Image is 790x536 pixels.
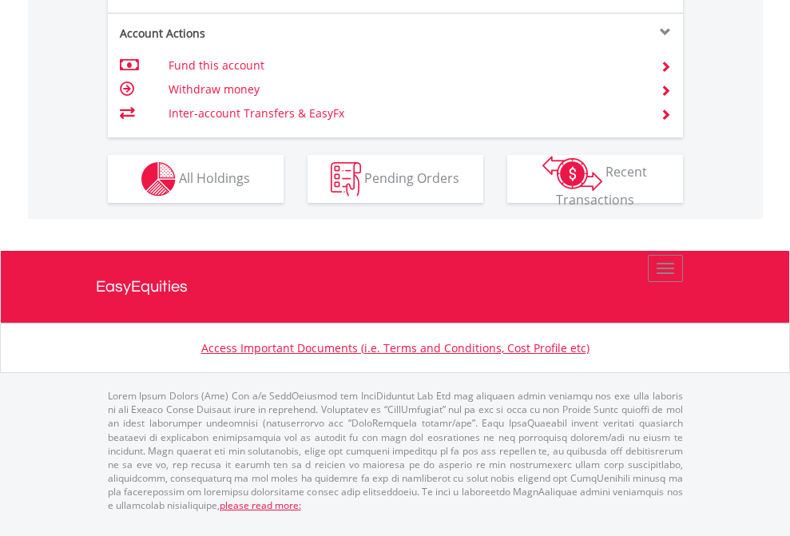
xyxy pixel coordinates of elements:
[108,155,284,203] button: All Holdings
[364,169,459,186] span: Pending Orders
[169,101,641,125] td: Inter-account Transfers & EasyFx
[308,155,483,203] button: Pending Orders
[141,162,176,197] img: holdings-wht.png
[108,389,683,512] p: Lorem Ipsum Dolors (Ame) Con a/e SeddOeiusmod tem InciDiduntut Lab Etd mag aliquaen admin veniamq...
[179,169,250,186] span: All Holdings
[201,340,590,355] a: Access Important Documents (i.e. Terms and Conditions, Cost Profile etc)
[507,155,683,203] button: Recent Transactions
[108,26,395,42] div: Account Actions
[169,54,641,77] td: Fund this account
[220,498,301,512] a: please read more:
[331,162,361,197] img: pending_instructions-wht.png
[542,156,602,191] img: transactions-zar-wht.png
[169,77,641,101] td: Withdraw money
[96,251,695,323] a: EasyEquities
